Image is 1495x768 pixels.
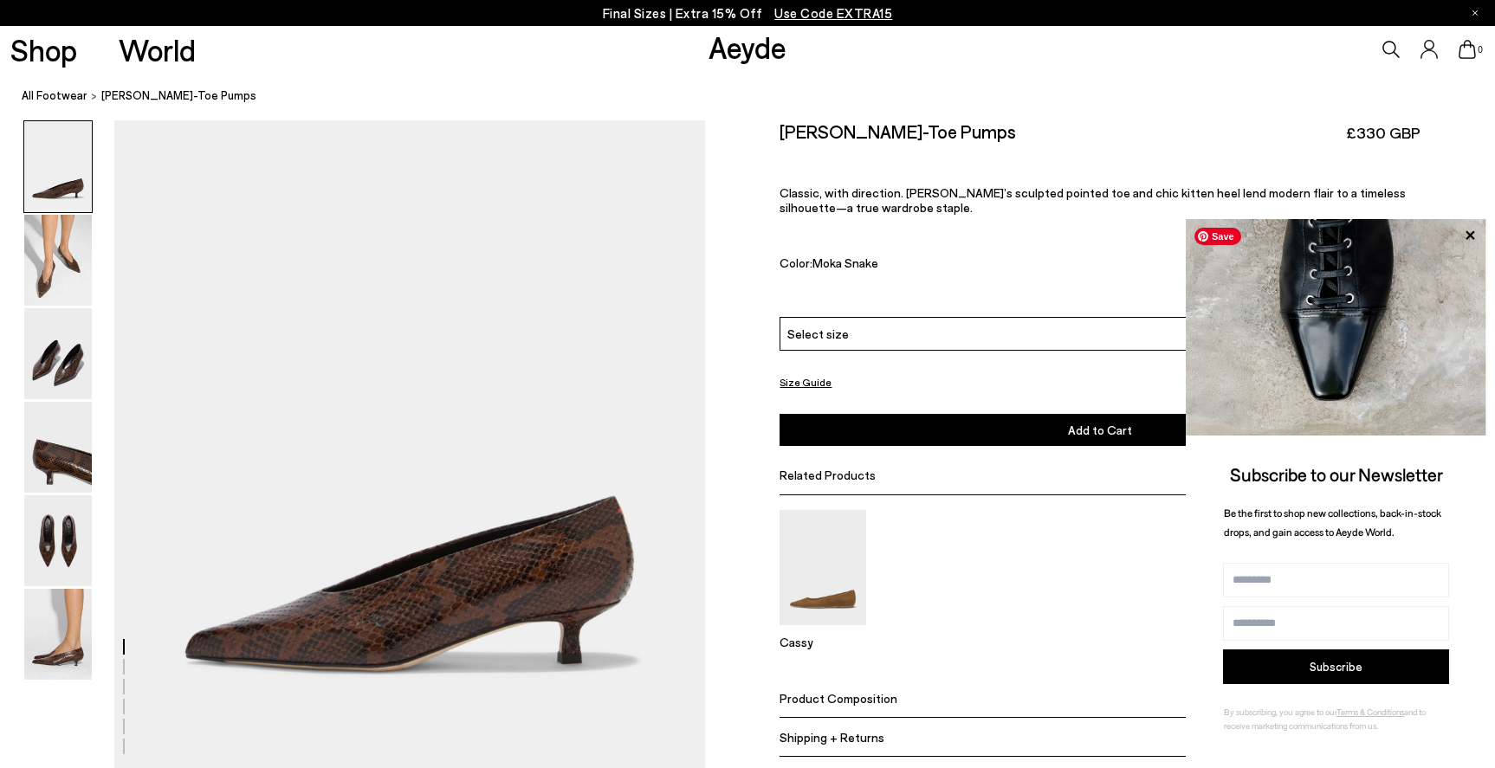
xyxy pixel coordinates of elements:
[780,120,1016,142] h2: [PERSON_NAME]-Toe Pumps
[1186,219,1486,436] img: ca3f721fb6ff708a270709c41d776025.jpg
[1224,707,1336,717] span: By subscribing, you agree to our
[10,35,77,65] a: Shop
[780,255,1224,275] div: Color:
[780,468,876,482] span: Related Products
[780,414,1420,446] button: Add to Cart
[1068,423,1132,437] span: Add to Cart
[787,325,849,343] span: Select size
[780,371,832,393] button: Size Guide
[780,691,897,706] span: Product Composition
[22,73,1495,120] nav: breadcrumb
[603,3,893,24] p: Final Sizes | Extra 15% Off
[709,29,786,65] a: Aeyde
[1224,507,1441,539] span: Be the first to shop new collections, back-in-stock drops, and gain access to Aeyde World.
[1336,707,1404,717] a: Terms & Conditions
[101,87,256,105] span: [PERSON_NAME]-Toe Pumps
[24,121,92,212] img: Clara Pointed-Toe Pumps - Image 1
[24,589,92,680] img: Clara Pointed-Toe Pumps - Image 6
[780,613,866,649] a: Cassy Pointed-Toe Suede Flats Cassy
[1194,228,1241,245] span: Save
[1230,463,1443,485] span: Subscribe to our Newsletter
[119,35,196,65] a: World
[24,215,92,306] img: Clara Pointed-Toe Pumps - Image 2
[1223,649,1449,684] button: Subscribe
[812,255,878,270] span: Moka Snake
[24,402,92,493] img: Clara Pointed-Toe Pumps - Image 4
[780,635,866,649] p: Cassy
[780,510,866,625] img: Cassy Pointed-Toe Suede Flats
[780,185,1420,215] p: Classic, with direction. [PERSON_NAME]’s sculpted pointed toe and chic kitten heel lend modern fl...
[22,87,87,105] a: All Footwear
[1459,40,1476,59] a: 0
[780,730,884,745] span: Shipping + Returns
[1476,45,1485,55] span: 0
[24,308,92,399] img: Clara Pointed-Toe Pumps - Image 3
[774,5,892,21] span: Navigate to /collections/ss25-final-sizes
[1346,122,1421,144] span: £330 GBP
[24,495,92,586] img: Clara Pointed-Toe Pumps - Image 5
